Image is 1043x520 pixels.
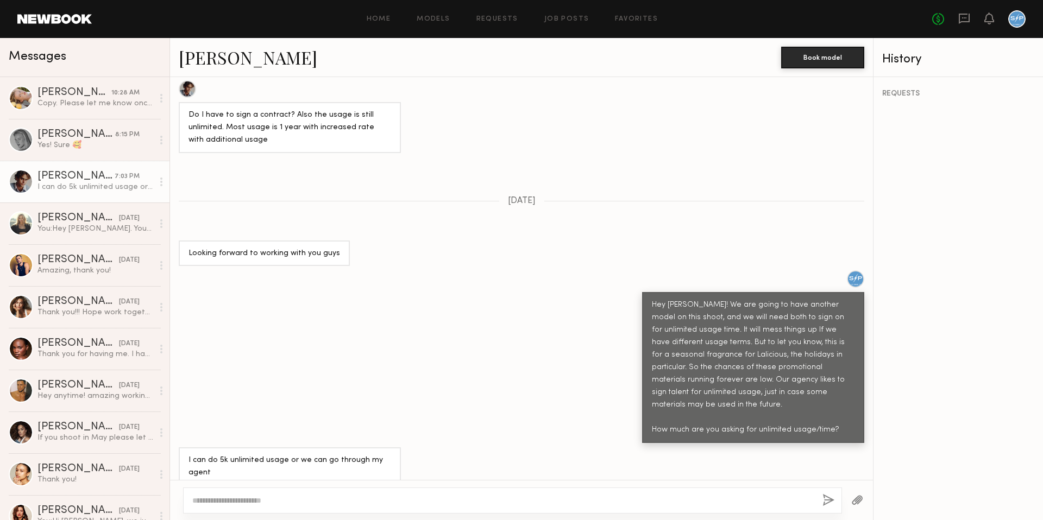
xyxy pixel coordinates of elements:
div: [DATE] [119,297,140,307]
div: You: Hey [PERSON_NAME]. Your schedule is probably packed, so I hope you get to see these messages... [37,224,153,234]
div: [DATE] [119,422,140,433]
div: History [882,53,1034,66]
div: [PERSON_NAME] [37,296,119,307]
div: [PERSON_NAME] [37,171,115,182]
span: [DATE] [508,196,536,206]
div: Hey [PERSON_NAME]! We are going to have another model on this shoot, and we will need both to sig... [652,299,854,436]
div: [PERSON_NAME] [37,255,119,265]
span: Messages [9,50,66,63]
div: REQUESTS [882,90,1034,98]
div: [PERSON_NAME] [37,338,119,349]
div: Do I have to sign a contract? Also the usage is still unlimited. Most usage is 1 year with increa... [189,109,391,147]
a: Home [367,16,391,23]
a: Favorites [615,16,658,23]
div: [PERSON_NAME] [37,87,111,98]
div: Thank you! [37,474,153,485]
div: Looking forward to working with you guys [189,248,340,260]
a: Book model [781,52,864,61]
div: [PERSON_NAME] [37,380,119,391]
a: [PERSON_NAME] [179,46,317,69]
div: [PERSON_NAME] [37,422,119,433]
div: 10:28 AM [111,88,140,98]
div: [DATE] [119,255,140,265]
div: [DATE] [119,506,140,516]
div: 7:03 PM [115,172,140,182]
button: Book model [781,47,864,68]
div: If you shoot in May please let me know I’ll be in La and available [37,433,153,443]
div: 8:15 PM [115,130,140,140]
div: I can do 5k unlimited usage or we can go through my agent [37,182,153,192]
a: Job Posts [544,16,589,23]
div: Copy. Please let me know once you have more details. My cell just in case [PHONE_NUMBER] [37,98,153,109]
div: [DATE] [119,213,140,224]
div: Yes! Sure 🥰 [37,140,153,150]
div: Amazing, thank you! [37,265,153,276]
div: [DATE] [119,339,140,349]
div: [PERSON_NAME] [37,464,119,474]
div: I can do 5k unlimited usage or we can go through my agent [189,454,391,479]
div: [DATE] [119,464,140,474]
div: [PERSON_NAME] [37,129,115,140]
a: Models [417,16,450,23]
a: Requests [476,16,518,23]
div: Hey anytime! amazing working with you too [PERSON_NAME]! Amazing crew and I had a great time. [37,391,153,401]
div: [DATE] [119,381,140,391]
div: [PERSON_NAME] [37,213,119,224]
div: Thank you for having me. I had a great time! [37,349,153,359]
div: [PERSON_NAME] [37,505,119,516]
div: Thank you!!! Hope work together again 💘 [37,307,153,318]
